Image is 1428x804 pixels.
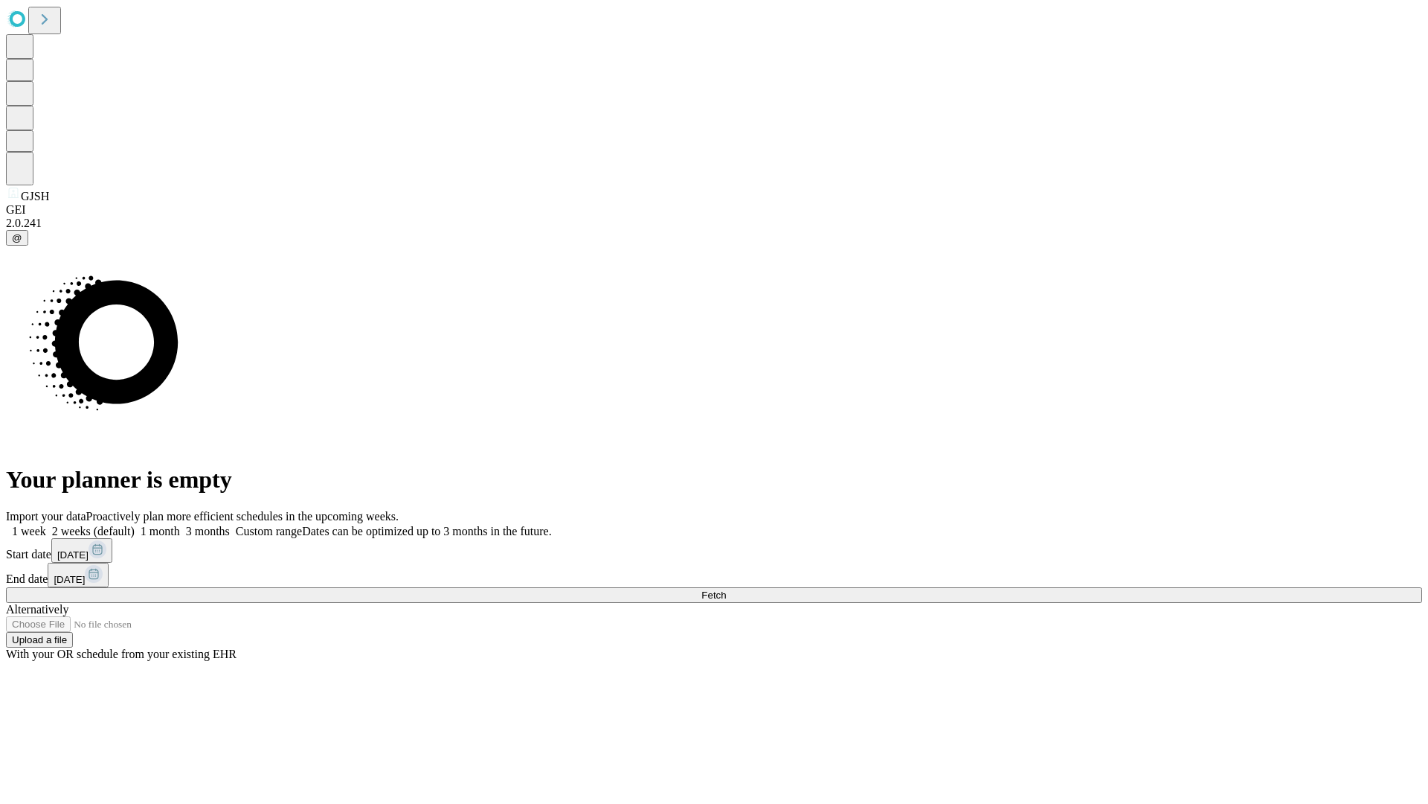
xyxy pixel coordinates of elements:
div: Start date [6,538,1422,563]
span: 1 month [141,525,180,537]
span: GJSH [21,190,49,202]
span: Alternatively [6,603,68,616]
button: [DATE] [51,538,112,563]
button: Upload a file [6,632,73,648]
button: [DATE] [48,563,109,587]
span: Dates can be optimized up to 3 months in the future. [302,525,551,537]
span: Proactively plan more efficient schedules in the upcoming weeks. [86,510,399,523]
span: Custom range [236,525,302,537]
span: 1 week [12,525,46,537]
span: Fetch [701,590,726,601]
div: 2.0.241 [6,217,1422,230]
span: @ [12,232,22,243]
div: GEI [6,203,1422,217]
span: 2 weeks (default) [52,525,135,537]
span: [DATE] [54,574,85,585]
div: End date [6,563,1422,587]
button: Fetch [6,587,1422,603]
span: Import your data [6,510,86,523]
span: With your OR schedule from your existing EHR [6,648,237,660]
span: [DATE] [57,549,89,561]
h1: Your planner is empty [6,466,1422,494]
button: @ [6,230,28,246]
span: 3 months [186,525,230,537]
